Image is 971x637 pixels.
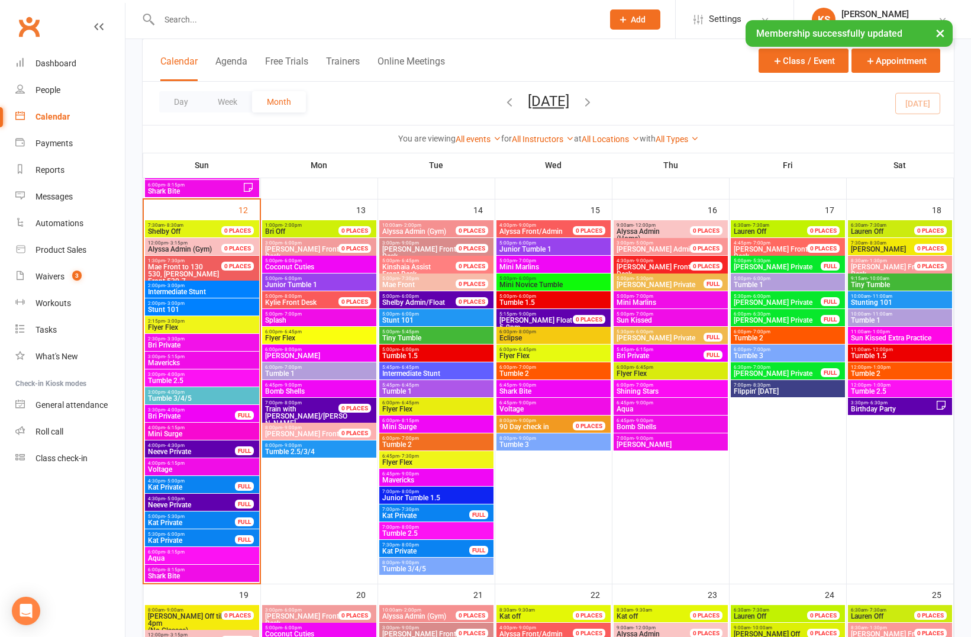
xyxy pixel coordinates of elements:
[264,347,374,352] span: 6:00pm
[36,352,78,361] div: What's New
[634,311,653,317] span: - 7:00pm
[846,153,954,178] th: Sat
[704,350,722,359] div: FULL
[160,56,198,81] button: Calendar
[640,134,656,143] strong: with
[356,200,378,219] div: 13
[264,223,353,228] span: 1:00pm
[264,276,374,281] span: 5:00pm
[591,200,612,219] div: 15
[15,237,125,263] a: Product Sales
[582,134,640,144] a: All Locations
[456,262,488,271] div: 0 PLACES
[15,157,125,184] a: Reports
[252,91,306,112] button: Month
[238,200,260,219] div: 12
[147,342,257,349] span: Bri Private
[751,240,770,246] span: - 7:00pm
[399,294,419,299] span: - 6:00pm
[733,329,843,334] span: 6:00pm
[147,336,257,342] span: 2:30pm
[264,281,374,288] span: Junior Tumble 1
[36,165,64,175] div: Reports
[147,359,257,366] span: Mavericks
[733,365,821,370] span: 6:30pm
[690,226,722,235] div: 0 PLACES
[499,281,608,288] span: Mini Novice Tumble
[147,182,243,188] span: 6:00pm
[147,301,257,306] span: 2:00pm
[382,276,470,281] span: 5:00pm
[501,134,512,143] strong: for
[517,329,536,334] span: - 8:00pm
[734,245,808,260] span: [PERSON_NAME] Front Desk
[867,276,889,281] span: - 10:00am
[616,240,704,246] span: 3:00pm
[15,130,125,157] a: Payments
[704,333,722,342] div: FULL
[12,597,40,625] div: Open Intercom Messenger
[399,276,419,281] span: - 7:30pm
[867,258,887,263] span: - 1:30pm
[634,276,653,281] span: - 5:30pm
[282,294,302,299] span: - 8:00pm
[850,258,929,263] span: 8:30am
[382,317,491,324] span: Stunt 101
[456,297,488,306] div: 0 PLACES
[282,365,302,370] span: - 7:00pm
[517,294,536,299] span: - 6:00pm
[616,276,704,281] span: 5:00pm
[751,276,770,281] span: - 6:00pm
[690,262,722,271] div: 0 PLACES
[850,281,950,288] span: Tiny Tumble
[574,134,582,143] strong: at
[15,210,125,237] a: Automations
[36,192,73,201] div: Messages
[733,352,843,359] span: Tumble 3
[733,276,843,281] span: 5:00pm
[751,258,770,263] span: - 5:30pm
[930,20,951,46] button: ×
[264,365,374,370] span: 6:00pm
[517,365,536,370] span: - 7:00pm
[147,263,236,285] span: 530, [PERSON_NAME] Front 530-7
[631,15,646,24] span: Add
[36,427,63,436] div: Roll call
[850,347,950,352] span: 11:00am
[156,11,595,28] input: Search...
[499,347,608,352] span: 6:00pm
[634,329,653,334] span: - 6:00pm
[825,200,846,219] div: 17
[147,306,257,313] span: Stunt 101
[499,334,608,342] span: Eclipse
[282,240,302,246] span: - 6:00pm
[634,258,653,263] span: - 9:00pm
[733,317,821,324] span: [PERSON_NAME] Private
[733,299,821,306] span: [PERSON_NAME] Private
[264,382,374,388] span: 6:45pm
[499,227,563,236] span: Alyssa Front/Admin
[850,370,950,377] span: Tumble 2
[634,294,653,299] span: - 7:00pm
[221,262,254,271] div: 0 PLACES
[264,370,374,377] span: Tumble 1
[733,334,843,342] span: Tumble 2
[610,9,660,30] button: Add
[633,223,656,228] span: - 12:00pm
[851,263,925,278] span: [PERSON_NAME] Front Desk
[870,329,890,334] span: - 1:00pm
[850,329,950,334] span: 11:00am
[36,139,73,148] div: Payments
[15,445,125,472] a: Class kiosk mode
[15,263,125,290] a: Waivers 3
[750,223,769,228] span: - 7:30am
[36,112,70,121] div: Calendar
[382,258,470,263] span: 5:00pm
[456,134,501,144] a: All events
[282,223,302,228] span: - 2:00pm
[499,246,608,253] span: Junior Tumble 1
[378,153,495,178] th: Tue
[733,223,821,228] span: 6:30am
[382,334,491,342] span: Tiny Tumble
[850,299,950,306] span: Stunting 101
